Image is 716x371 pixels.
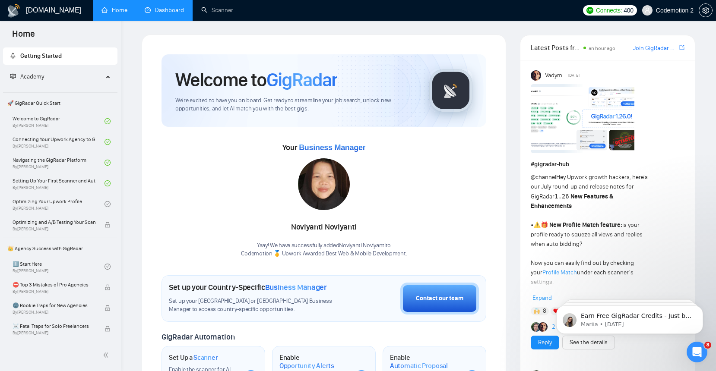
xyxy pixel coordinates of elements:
[13,132,105,151] a: Connecting Your Upwork Agency to GigRadarBy[PERSON_NAME]
[175,68,337,91] h1: Welcome to
[679,44,684,51] span: export
[105,160,111,166] span: check-circle
[13,112,105,131] a: Welcome to GigRadarBy[PERSON_NAME]
[531,70,541,81] img: Vadym
[145,6,184,14] a: dashboardDashboard
[3,47,117,65] li: Getting Started
[13,301,95,310] span: 🌚 Rookie Traps for New Agencies
[13,174,105,193] a: Setting Up Your First Scanner and Auto-BidderBy[PERSON_NAME]
[568,72,580,79] span: [DATE]
[7,4,21,18] img: logo
[13,257,105,276] a: 1️⃣ Start HereBy[PERSON_NAME]
[105,305,111,311] span: lock
[534,308,540,314] img: 🙌
[531,193,613,210] strong: New Features & Enhancements
[105,118,111,124] span: check-circle
[279,362,334,370] span: Opportunity Alerts
[531,160,684,169] h1: # gigradar-hub
[279,353,348,370] h1: Enable
[103,351,111,359] span: double-left
[266,68,337,91] span: GigRadar
[4,94,117,112] span: 🚀 GigRadar Quick Start
[162,332,234,342] span: GigRadar Automation
[241,220,407,235] div: Noviyanti Noviyanti
[624,6,633,15] span: 400
[531,173,556,181] span: @channel
[532,294,552,302] span: Expand
[201,6,233,14] a: searchScanner
[5,28,42,46] span: Home
[193,353,218,362] span: Scanner
[531,42,581,53] span: Latest Posts from the GigRadar Community
[105,264,111,270] span: check-circle
[282,143,366,152] span: Your
[4,240,117,257] span: 👑 Agency Success with GigRadar
[13,226,95,232] span: By [PERSON_NAME]
[545,71,562,80] span: Vadym
[20,73,44,80] span: Academy
[298,158,350,210] img: 1700835522379-IMG-20231107-WA0007.jpg
[10,73,16,79] span: fund-projection-screen
[101,6,127,14] a: homeHome
[169,297,355,314] span: Set up your [GEOGRAPHIC_DATA] or [GEOGRAPHIC_DATA] Business Manager to access country-specific op...
[687,342,707,362] iframe: Intercom live chat
[541,221,548,229] span: 🎁
[533,221,541,229] span: ⚠️
[169,283,327,292] h1: Set up your Country-Specific
[13,322,95,330] span: ☠️ Fatal Traps for Solo Freelancers
[538,338,552,347] a: Reply
[105,222,111,228] span: lock
[265,283,327,292] span: Business Manager
[105,201,111,207] span: check-circle
[241,242,407,258] div: Yaay! We have successfully added Noviyanti Noviyanti to
[10,53,16,59] span: rocket
[175,97,415,113] span: We're excited to have you on board. Get ready to streamline your job search, unlock new opportuni...
[549,221,622,229] strong: New Profile Match feature:
[105,139,111,145] span: check-circle
[699,7,713,14] a: setting
[531,322,541,332] img: Alex B
[542,269,577,276] a: Profile Match
[633,44,678,53] a: Join GigRadar Slack Community
[20,52,62,60] span: Getting Started
[400,283,479,314] button: Contact our team
[105,284,111,290] span: lock
[554,193,569,200] code: 1.26
[589,45,615,51] span: an hour ago
[699,3,713,17] button: setting
[169,353,218,362] h1: Set Up a
[299,143,365,152] span: Business Manager
[416,294,463,303] div: Contact our team
[13,310,95,315] span: By [PERSON_NAME]
[241,250,407,258] p: Codemotion 🥇 Upwork Awarded Best Web & Mobile Development .
[13,330,95,336] span: By [PERSON_NAME]
[10,73,44,80] span: Academy
[704,342,711,349] span: 8
[679,44,684,52] a: export
[13,218,95,226] span: Optimizing and A/B Testing Your Scanner for Better Results
[531,84,634,153] img: F09AC4U7ATU-image.png
[13,153,105,172] a: Navigating the GigRadar PlatformBy[PERSON_NAME]
[644,7,650,13] span: user
[596,6,622,15] span: Connects:
[105,326,111,332] span: lock
[13,289,95,294] span: By [PERSON_NAME]
[429,69,472,112] img: gigradar-logo.png
[586,7,593,14] img: upwork-logo.png
[543,287,716,348] iframe: Intercom notifications message
[531,336,559,349] button: Reply
[13,280,95,289] span: ⛔ Top 3 Mistakes of Pro Agencies
[105,180,111,186] span: check-circle
[13,195,105,214] a: Optimizing Your Upwork ProfileBy[PERSON_NAME]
